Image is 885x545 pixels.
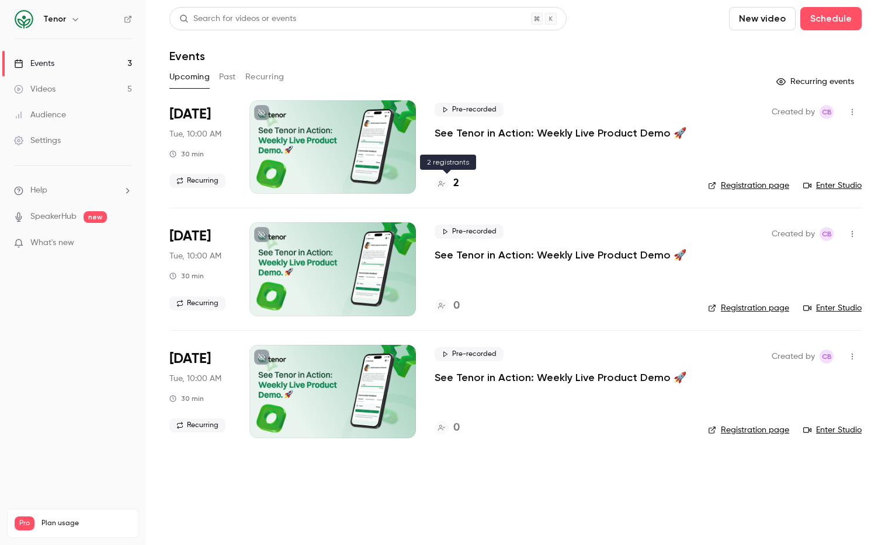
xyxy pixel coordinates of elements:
a: Enter Studio [803,180,862,191]
span: Help [30,184,47,197]
button: Recurring events [771,72,862,91]
span: Recurring [169,296,225,310]
span: [DATE] [169,227,211,246]
p: Videos [15,530,37,541]
div: Videos [14,83,55,95]
span: CB [822,105,832,119]
a: Enter Studio [803,302,862,314]
span: CB [822,350,832,364]
button: Recurring [245,68,284,86]
div: Aug 12 Tue, 10:00 AM (America/Los Angeles) [169,100,231,194]
div: 30 min [169,149,204,159]
a: See Tenor in Action: Weekly Live Product Demo 🚀 [435,126,686,140]
span: new [84,211,107,223]
h4: 0 [453,298,460,314]
a: Registration page [708,180,789,191]
span: Pre-recorded [435,347,504,361]
span: Tue, 10:00 AM [169,373,221,385]
a: 0 [435,420,460,436]
button: Schedule [800,7,862,30]
button: New video [729,7,796,30]
h1: Events [169,49,205,63]
a: Registration page [708,302,789,314]
a: See Tenor in Action: Weekly Live Product Demo 🚀 [435,371,686,385]
a: Registration page [708,424,789,436]
span: Created by [772,105,815,119]
button: Past [219,68,236,86]
div: 30 min [169,271,204,281]
span: Pre-recorded [435,225,504,239]
span: Created by [772,227,815,241]
span: 5 [114,532,118,539]
span: Chloe Beard [820,105,834,119]
li: help-dropdown-opener [14,184,132,197]
a: 2 [435,176,459,191]
a: 0 [435,298,460,314]
div: Events [14,58,54,69]
span: Recurring [169,174,225,188]
span: Recurring [169,418,225,432]
div: 30 min [169,394,204,403]
span: Chloe Beard [820,227,834,241]
a: Enter Studio [803,424,862,436]
div: Search for videos or events [179,13,296,25]
span: Tue, 10:00 AM [169,128,221,140]
a: SpeakerHub [30,211,77,223]
a: See Tenor in Action: Weekly Live Product Demo 🚀 [435,248,686,262]
span: CB [822,227,832,241]
h4: 2 [453,176,459,191]
div: Aug 26 Tue, 10:00 AM (America/Los Angeles) [169,345,231,438]
span: What's new [30,237,74,249]
img: Tenor [15,10,33,29]
span: Plan usage [41,519,131,528]
div: Settings [14,135,61,146]
h6: Tenor [43,13,66,25]
span: Pro [15,516,34,530]
span: [DATE] [169,350,211,368]
span: Pre-recorded [435,103,504,117]
p: / 90 [114,530,131,541]
button: Upcoming [169,68,210,86]
div: Aug 19 Tue, 10:00 AM (America/Los Angeles) [169,222,231,316]
h4: 0 [453,420,460,436]
span: [DATE] [169,105,211,124]
div: Audience [14,109,66,121]
span: Tue, 10:00 AM [169,250,221,262]
span: Created by [772,350,815,364]
span: Chloe Beard [820,350,834,364]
